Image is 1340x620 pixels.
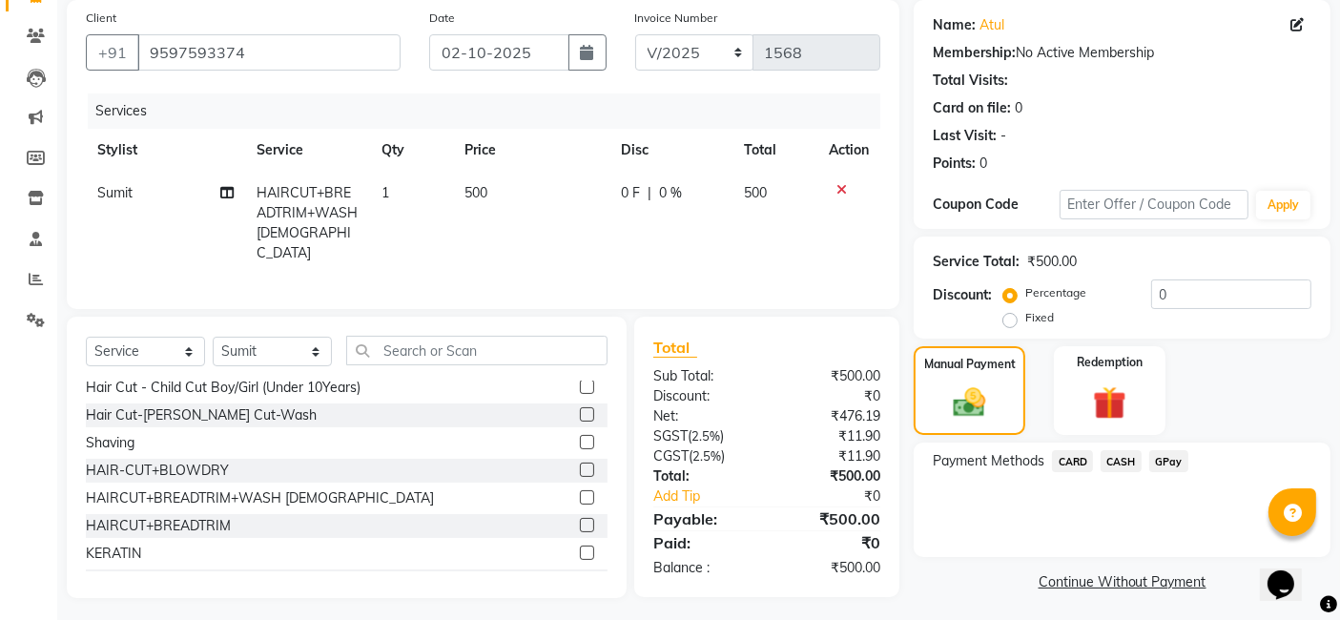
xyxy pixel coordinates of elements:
div: ₹11.90 [767,446,895,466]
span: GPay [1149,450,1188,472]
span: SGST [653,427,688,444]
div: ₹500.00 [767,366,895,386]
div: Net: [639,406,767,426]
div: No Active Membership [933,43,1311,63]
div: Payable: [639,507,767,530]
span: Total [653,338,697,358]
th: Stylist [86,129,245,172]
span: 500 [464,184,487,201]
div: Discount: [639,386,767,406]
div: Total: [639,466,767,486]
div: 0 [1015,98,1022,118]
label: Client [86,10,116,27]
div: 0 [979,154,987,174]
span: 0 F [621,183,640,203]
div: Coupon Code [933,195,1059,215]
div: ₹0 [767,531,895,554]
label: Invoice Number [635,10,718,27]
div: Service Total: [933,252,1020,272]
div: Discount: [933,285,992,305]
div: KERATIN [86,544,141,564]
div: ( ) [639,446,767,466]
th: Total [732,129,818,172]
input: Search or Scan [346,336,608,365]
div: Balance : [639,558,767,578]
div: Shaving [86,433,134,453]
span: | [648,183,651,203]
th: Qty [370,129,453,172]
div: ₹500.00 [1027,252,1077,272]
img: _gift.svg [1082,382,1137,424]
div: Hair Cut - Child Cut Boy/Girl (Under 10Years) [86,378,361,398]
span: CASH [1101,450,1142,472]
input: Enter Offer / Coupon Code [1060,190,1248,219]
div: Name: [933,15,976,35]
label: Fixed [1025,309,1054,326]
span: 1 [381,184,389,201]
span: 2.5% [692,448,721,464]
a: Continue Without Payment [917,572,1327,592]
label: Redemption [1077,354,1143,371]
div: ₹11.90 [767,426,895,446]
div: Paid: [639,531,767,554]
div: Last Visit: [933,126,997,146]
div: Hair Cut-[PERSON_NAME] Cut-Wash [86,405,317,425]
div: HAIRCUT+BREADTRIM [86,516,231,536]
div: HAIR-CUT+BLOWDRY [86,461,229,481]
label: Percentage [1025,284,1086,301]
div: ₹500.00 [767,466,895,486]
th: Action [817,129,880,172]
div: ₹500.00 [767,558,895,578]
span: CARD [1052,450,1093,472]
span: 500 [744,184,767,201]
span: Payment Methods [933,451,1044,471]
th: Price [453,129,609,172]
span: HAIRCUT+BREADTRIM+WASH [DEMOGRAPHIC_DATA] [257,184,358,261]
div: Card on file: [933,98,1011,118]
input: Search by Name/Mobile/Email/Code [137,34,401,71]
label: Manual Payment [924,356,1016,373]
label: Date [429,10,455,27]
span: CGST [653,447,689,465]
div: - [1000,126,1006,146]
span: 2.5% [691,428,720,444]
div: HAIRCUT+BREADTRIM+WASH [DEMOGRAPHIC_DATA] [86,488,434,508]
span: 0 % [659,183,682,203]
button: Apply [1256,191,1310,219]
div: Membership: [933,43,1016,63]
div: ₹476.19 [767,406,895,426]
div: Sub Total: [639,366,767,386]
div: ₹500.00 [767,507,895,530]
div: Points: [933,154,976,174]
div: ( ) [639,426,767,446]
div: ₹0 [789,486,896,506]
th: Disc [609,129,732,172]
button: +91 [86,34,139,71]
div: ₹0 [767,386,895,406]
div: Total Visits: [933,71,1008,91]
div: Services [88,93,895,129]
iframe: chat widget [1260,544,1321,601]
span: Sumit [97,184,133,201]
a: Atul [979,15,1004,35]
th: Service [245,129,370,172]
a: Add Tip [639,486,788,506]
img: _cash.svg [943,384,995,422]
